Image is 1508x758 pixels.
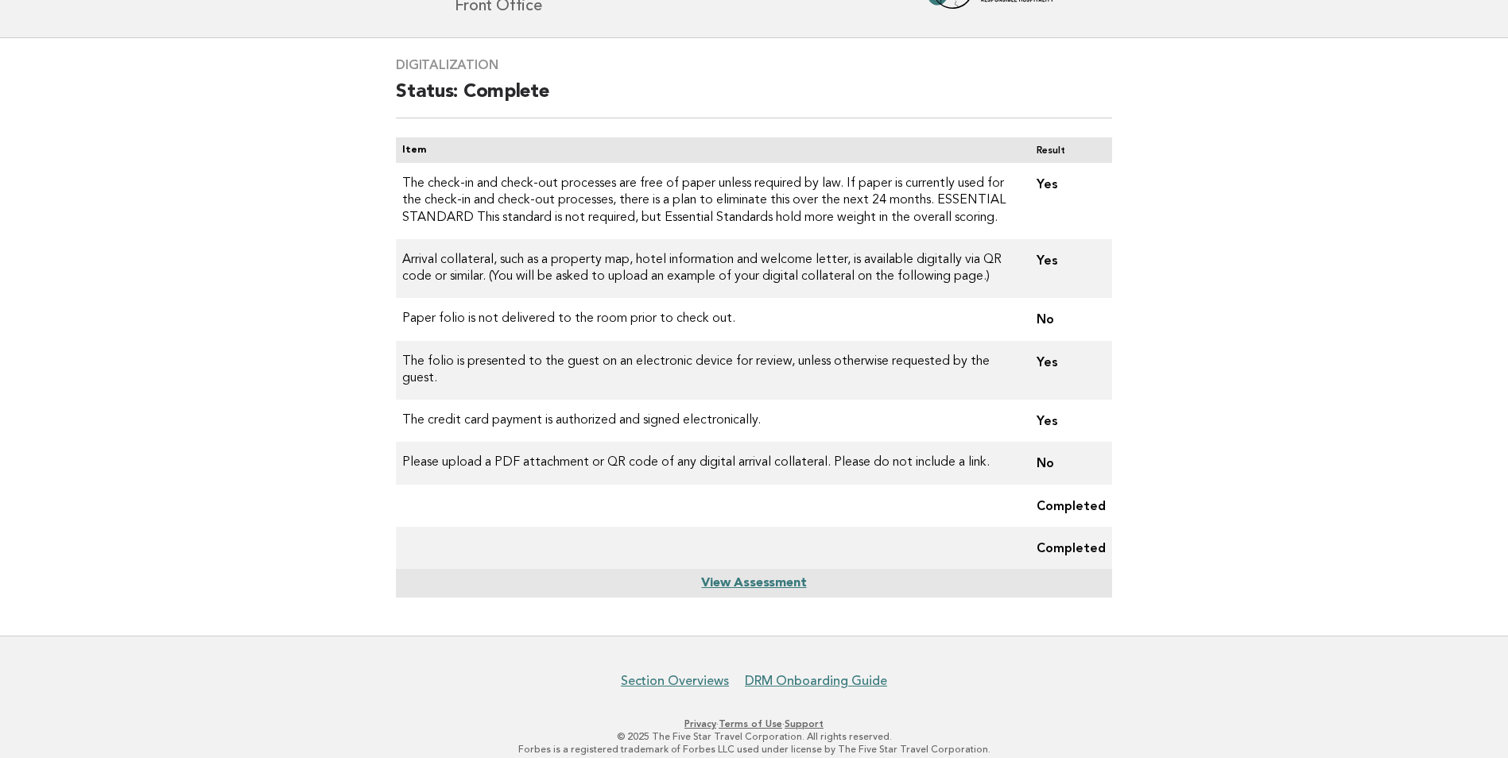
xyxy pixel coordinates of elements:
td: Completed [1024,485,1112,527]
td: Yes [1024,400,1112,442]
p: Forbes is a registered trademark of Forbes LLC used under license by The Five Star Travel Corpora... [268,743,1241,756]
a: Terms of Use [719,718,782,729]
td: Please upload a PDF attachment or QR code of any digital arrival collateral. Please do not includ... [396,442,1024,484]
td: The folio is presented to the guest on an electronic device for review, unless otherwise requeste... [396,341,1024,400]
th: Result [1024,137,1112,163]
td: No [1024,298,1112,340]
td: No [1024,442,1112,484]
td: Arrival collateral, such as a property map, hotel information and welcome letter, is available di... [396,239,1024,299]
th: Item [396,137,1024,163]
h2: Status: Complete [396,79,1112,118]
td: Completed [1024,527,1112,569]
td: Paper folio is not delivered to the room prior to check out. [396,298,1024,340]
p: · · [268,717,1241,730]
a: DRM Onboarding Guide [745,673,887,689]
td: Yes [1024,341,1112,400]
a: Support [785,718,824,729]
a: Section Overviews [621,673,729,689]
p: © 2025 The Five Star Travel Corporation. All rights reserved. [268,730,1241,743]
td: Yes [1024,239,1112,299]
h3: Digitalization [396,57,1112,73]
td: The credit card payment is authorized and signed electronically. [396,400,1024,442]
td: The check-in and check-out processes are free of paper unless required by law. If paper is curren... [396,163,1024,239]
a: View Assessment [701,577,806,590]
a: Privacy [684,718,716,729]
td: Yes [1024,163,1112,239]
